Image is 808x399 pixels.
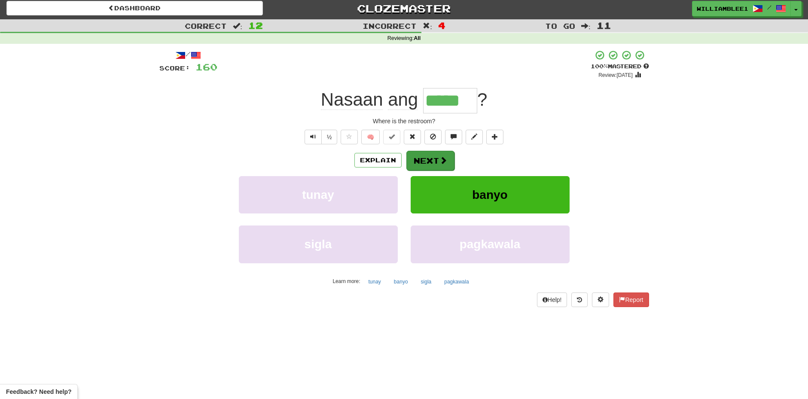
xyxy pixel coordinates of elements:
small: Review: [DATE] [598,72,633,78]
button: Reset to 0% Mastered (alt+r) [404,130,421,144]
small: Learn more: [332,278,360,284]
span: banyo [472,188,507,201]
button: sigla [239,225,398,263]
button: pagkawala [439,275,473,288]
a: Dashboard [6,1,263,15]
span: Score: [159,64,190,72]
button: 🧠 [361,130,380,144]
span: 160 [195,61,217,72]
span: : [233,22,242,30]
span: Nasaan [321,89,383,110]
span: pagkawala [460,238,521,251]
div: / [159,50,217,61]
div: Mastered [591,63,649,70]
button: Play sentence audio (ctl+space) [305,130,322,144]
span: williamblee1 [697,5,748,12]
button: Explain [354,153,402,168]
button: tunay [364,275,386,288]
button: Next [406,151,454,171]
strong: All [414,35,421,41]
button: sigla [416,275,436,288]
div: Where is the restroom? [159,117,649,125]
div: Text-to-speech controls [303,130,338,144]
button: Set this sentence to 100% Mastered (alt+m) [383,130,400,144]
span: Incorrect [363,21,417,30]
button: tunay [239,176,398,213]
button: Round history (alt+y) [571,292,588,307]
span: Open feedback widget [6,387,71,396]
span: 4 [438,20,445,30]
button: Add to collection (alt+a) [486,130,503,144]
button: Favorite sentence (alt+f) [341,130,358,144]
span: 11 [597,20,611,30]
span: To go [545,21,575,30]
button: Report [613,292,649,307]
span: : [581,22,591,30]
button: pagkawala [411,225,570,263]
span: : [423,22,432,30]
span: Correct [185,21,227,30]
span: / [767,4,771,10]
button: banyo [411,176,570,213]
button: ½ [321,130,338,144]
span: ? [477,89,487,110]
button: Discuss sentence (alt+u) [445,130,462,144]
a: williamblee1 / [692,1,791,16]
span: 12 [248,20,263,30]
span: sigla [305,238,332,251]
button: banyo [389,275,413,288]
button: Ignore sentence (alt+i) [424,130,442,144]
span: ang [388,89,418,110]
span: 100 % [591,63,608,70]
span: tunay [302,188,334,201]
button: Help! [537,292,567,307]
a: Clozemaster [276,1,532,16]
button: Edit sentence (alt+d) [466,130,483,144]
